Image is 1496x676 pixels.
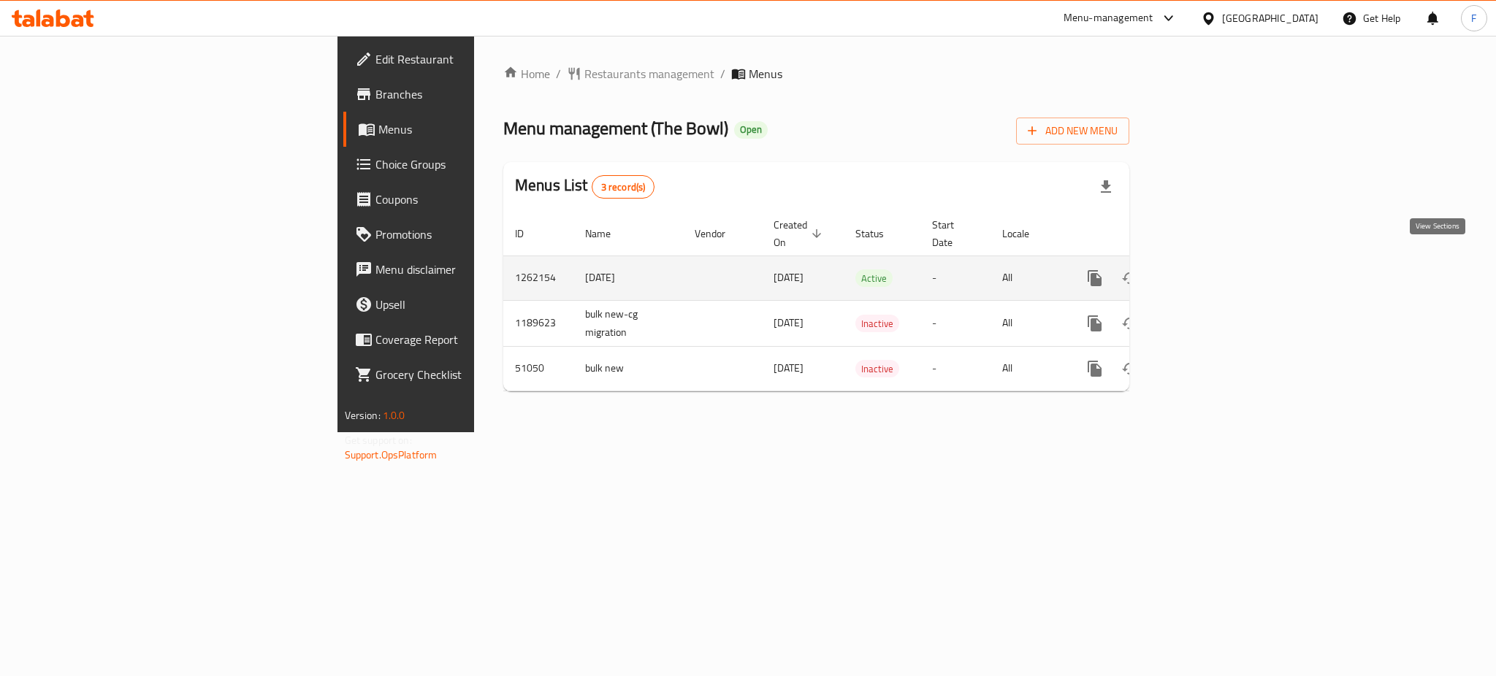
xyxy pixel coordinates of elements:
span: [DATE] [774,358,804,377]
span: Menu management ( The Bowl ) [503,112,728,145]
span: Locale [1002,225,1048,242]
td: All [991,346,1066,391]
div: [GEOGRAPHIC_DATA] [1222,10,1318,26]
span: Menus [378,120,576,138]
a: Branches [343,77,587,112]
table: enhanced table [503,212,1229,391]
td: bulk new [573,346,683,391]
span: Open [734,123,768,136]
button: more [1077,351,1113,386]
a: Edit Restaurant [343,42,587,77]
button: Change Status [1113,306,1148,341]
td: [DATE] [573,256,683,300]
span: Start Date [932,216,973,251]
td: - [920,346,991,391]
a: Menus [343,112,587,147]
span: Coverage Report [375,331,576,348]
td: - [920,300,991,346]
span: F [1471,10,1476,26]
td: All [991,256,1066,300]
a: Grocery Checklist [343,357,587,392]
span: 1.0.0 [383,406,405,425]
button: Change Status [1113,261,1148,296]
span: Inactive [855,315,899,332]
span: Upsell [375,296,576,313]
button: Change Status [1113,351,1148,386]
span: Menu disclaimer [375,261,576,278]
div: Open [734,121,768,139]
button: more [1077,306,1113,341]
span: Vendor [695,225,744,242]
span: ID [515,225,543,242]
button: more [1077,261,1113,296]
span: Restaurants management [584,65,714,82]
span: Created On [774,216,826,251]
div: Inactive [855,315,899,332]
a: Menu disclaimer [343,252,587,287]
th: Actions [1066,212,1229,256]
span: Menus [749,65,782,82]
a: Coverage Report [343,322,587,357]
li: / [720,65,725,82]
a: Choice Groups [343,147,587,182]
td: - [920,256,991,300]
div: Inactive [855,360,899,377]
span: [DATE] [774,268,804,287]
span: Coupons [375,191,576,208]
a: Support.OpsPlatform [345,445,438,464]
a: Restaurants management [567,65,714,82]
a: Coupons [343,182,587,217]
td: All [991,300,1066,346]
span: Name [585,225,630,242]
span: 3 record(s) [592,180,654,194]
span: Version: [345,406,381,425]
span: Active [855,270,893,287]
span: Grocery Checklist [375,366,576,383]
span: Promotions [375,226,576,243]
div: Export file [1088,169,1123,204]
nav: breadcrumb [503,65,1129,82]
a: Promotions [343,217,587,252]
a: Upsell [343,287,587,322]
span: Edit Restaurant [375,50,576,68]
span: Choice Groups [375,155,576,173]
td: bulk new-cg migration [573,300,683,346]
span: [DATE] [774,313,804,332]
div: Menu-management [1064,9,1153,27]
span: Branches [375,85,576,103]
span: Inactive [855,361,899,377]
span: Status [855,225,903,242]
button: Add New Menu [1016,118,1129,145]
span: Get support on: [345,431,412,450]
div: Total records count [592,175,655,199]
h2: Menus List [515,174,654,199]
span: Add New Menu [1028,122,1118,140]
